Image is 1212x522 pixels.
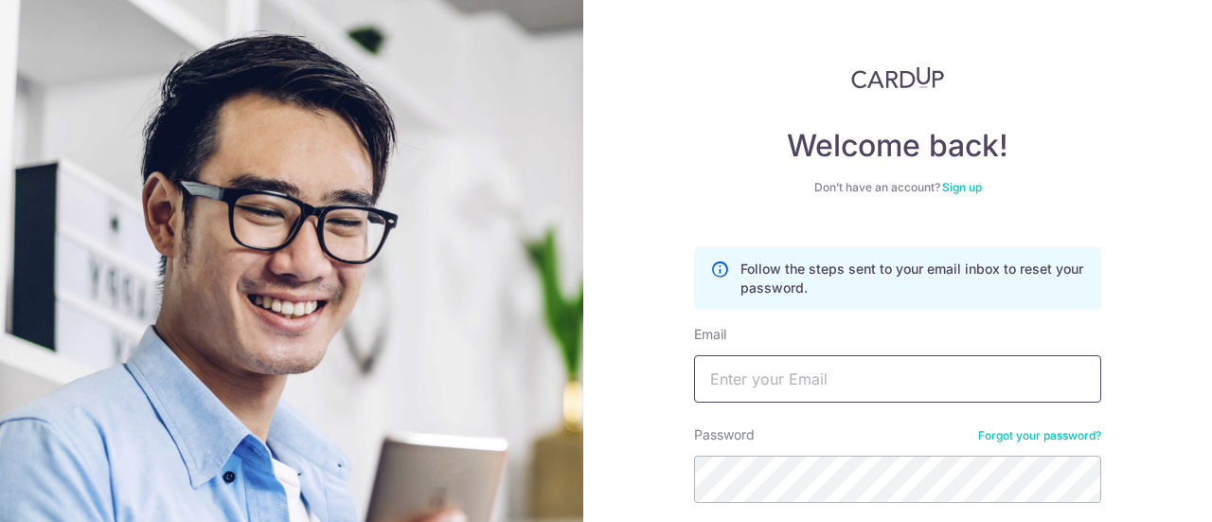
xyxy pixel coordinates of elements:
[942,180,982,194] a: Sign up
[978,428,1101,443] a: Forgot your password?
[694,425,755,444] label: Password
[694,180,1101,195] div: Don’t have an account?
[694,127,1101,165] h4: Welcome back!
[694,325,726,344] label: Email
[851,66,944,89] img: CardUp Logo
[694,355,1101,403] input: Enter your Email
[740,260,1085,297] p: Follow the steps sent to your email inbox to reset your password.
